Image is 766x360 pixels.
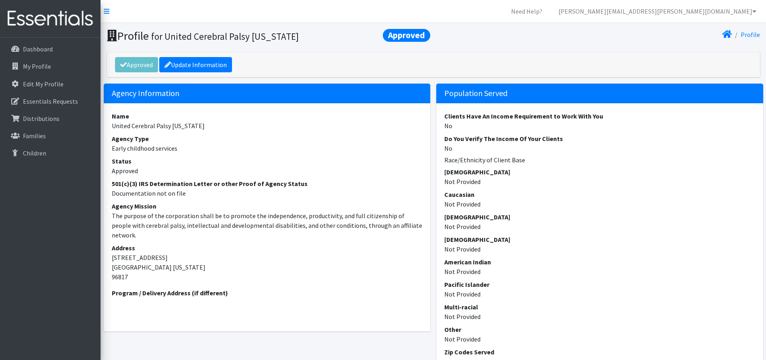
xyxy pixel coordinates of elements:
[444,200,481,208] span: translation missing: en.not_provided
[23,115,60,123] p: Distributions
[23,132,46,140] p: Families
[444,280,755,289] dt: Pacific Islander
[23,149,46,157] p: Children
[23,62,51,70] p: My Profile
[112,134,423,143] dt: Agency Type
[23,45,53,53] p: Dashboard
[3,145,97,161] a: Children
[112,166,423,176] dd: Approved
[444,143,755,153] dd: No
[3,5,97,32] img: HumanEssentials
[112,243,423,282] address: [STREET_ADDRESS] [GEOGRAPHIC_DATA] [US_STATE] 96817
[444,167,755,177] dt: [DEMOGRAPHIC_DATA]
[23,97,78,105] p: Essentials Requests
[112,201,423,211] dt: Agency Mission
[3,76,97,92] a: Edit My Profile
[3,128,97,144] a: Families
[505,3,549,19] a: Need Help?
[444,223,481,231] span: translation missing: en.not_provided
[112,179,423,188] dt: 501(c)(3) IRS Determination Letter or other Proof of Agency Status
[23,80,64,88] p: Edit My Profile
[444,257,755,267] dt: American Indian
[444,134,755,143] dt: Do You Verify The Income Of Your Clients
[383,29,430,42] span: Approved
[151,31,299,42] small: for United Cerebral Palsy [US_STATE]
[444,325,755,334] dt: Other
[444,235,755,244] dt: [DEMOGRAPHIC_DATA]
[3,41,97,57] a: Dashboard
[112,188,423,198] dd: Documentation not on file
[741,31,760,39] a: Profile
[112,156,423,166] dt: Status
[112,244,135,252] strong: Address
[444,190,755,199] dt: Caucasian
[159,57,232,72] a: Update Information
[444,347,755,357] dt: Zip Codes Served
[444,121,755,131] dd: No
[444,111,755,121] dt: Clients Have An Income Requirement to Work With You
[444,268,481,276] span: translation missing: en.not_provided
[112,111,423,121] dt: Name
[112,289,228,297] strong: Program / Delivery Address (if different)
[444,212,755,222] dt: [DEMOGRAPHIC_DATA]
[444,156,755,164] h6: Race/Ethnicity of Client Base
[444,245,481,253] span: translation missing: en.not_provided
[444,178,481,186] span: translation missing: en.not_provided
[112,121,423,131] dd: United Cerebral Palsy [US_STATE]
[112,143,423,153] dd: Early childhood services
[436,84,763,103] h5: Population Served
[3,93,97,109] a: Essentials Requests
[444,302,755,312] dt: Multi-racial
[552,3,763,19] a: [PERSON_NAME][EMAIL_ADDRESS][PERSON_NAME][DOMAIN_NAME]
[107,29,431,43] h1: Profile
[3,110,97,127] a: Distributions
[444,290,481,298] span: translation missing: en.not_provided
[444,335,481,343] span: translation missing: en.not_provided
[112,211,423,240] dd: The purpose of the corporation shall be to promote the independence, productivity, and full citiz...
[3,58,97,74] a: My Profile
[104,84,431,103] h5: Agency Information
[444,313,481,321] span: translation missing: en.not_provided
